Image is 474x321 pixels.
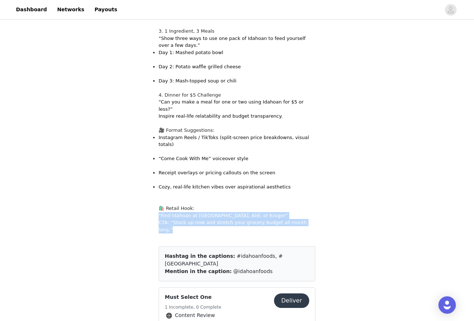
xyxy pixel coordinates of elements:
a: Payouts [90,1,122,18]
p: Receipt overlays or pricing callouts on the screen [159,169,315,183]
h4: Must Select One [165,293,221,301]
button: Deliver [274,293,309,308]
span: Hashtag in the captions: [165,253,235,259]
h5: 1 Incomplete, 0 Complete [165,304,221,310]
p: Day 1: Mashed potato bowl [159,49,315,63]
span: Mention in the caption: [165,268,232,274]
h3: 🛍️ Retail Hook: [159,205,315,212]
span: Content Review [175,312,215,319]
p: “Come Cook With Me” voiceover style [159,155,315,169]
span: @idahoanfoods [233,268,273,274]
div: Open Intercom Messenger [438,296,456,314]
a: Networks [53,1,89,18]
span: #idahoanfoods, #[GEOGRAPHIC_DATA] [165,253,283,267]
div: avatar [447,4,454,16]
a: Dashboard [12,1,51,18]
p: Instagram Reels / TikToks (split-screen price breakdowns, visual totals) [159,134,315,155]
h3: 🎥 Format Suggestions: [159,127,315,134]
p: “Find Idahoan at [GEOGRAPHIC_DATA], Aldi, or Kroger” CTA: “Stock up now and stretch your grocery ... [159,212,315,233]
p: Day 3: Mash-topped soup or chili [159,77,315,92]
p: Day 2: Potato waffle grilled cheese [159,63,315,77]
h4: 3. 1 Ingredient, 3 Meals [159,28,315,35]
p: Leftover mash + egg + cheese = crispy breakfast cakes [159,13,315,28]
p: “Can you make a meal for one or two using Idahoan for $5 or less?” Inspire real-life relatability... [159,98,315,120]
p: Cozy, real-life kitchen vibes over aspirational aesthetics [159,183,315,198]
h4: 4. Dinner for $5 Challenge [159,92,315,99]
p: “Show three ways to use one pack of Idahoan to feed yourself over a few days.” [159,35,315,49]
